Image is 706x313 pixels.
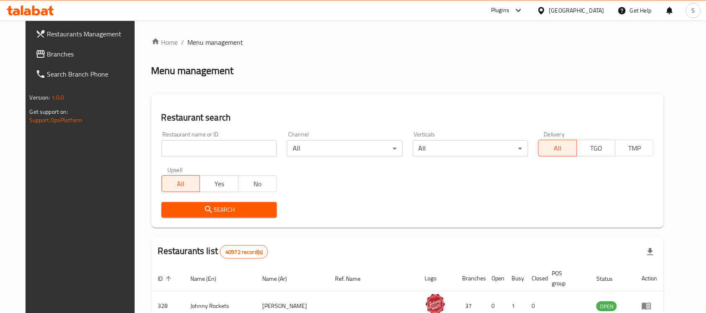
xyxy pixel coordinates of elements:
span: TMP [619,142,651,154]
span: Get support on: [30,106,68,117]
a: Branches [29,44,143,64]
button: No [238,175,277,192]
span: Menu management [188,37,243,47]
li: / [182,37,184,47]
span: Status [596,274,624,284]
span: No [242,178,274,190]
span: Version: [30,92,50,103]
a: Home [151,37,178,47]
th: Branches [456,266,485,291]
input: Search for restaurant name or ID.. [161,140,277,157]
label: Upsell [167,167,183,173]
div: Total records count [220,245,268,259]
div: [GEOGRAPHIC_DATA] [549,6,604,15]
button: Search [161,202,277,218]
span: Search Branch Phone [47,69,137,79]
button: All [161,175,200,192]
span: ID [158,274,174,284]
span: Search [168,205,270,215]
th: Action [635,266,664,291]
span: 40972 record(s) [220,248,268,256]
h2: Menu management [151,64,234,77]
div: All [413,140,528,157]
span: 1.0.0 [51,92,64,103]
span: All [542,142,574,154]
th: Busy [505,266,525,291]
div: Menu [642,301,657,311]
button: All [538,140,577,156]
a: Search Branch Phone [29,64,143,84]
span: S [692,6,695,15]
span: Name (En) [191,274,228,284]
span: OPEN [596,302,617,311]
th: Open [485,266,505,291]
a: Restaurants Management [29,24,143,44]
th: Logo [418,266,456,291]
h2: Restaurants list [158,245,269,259]
div: Export file [640,242,660,262]
div: Plugins [491,5,509,15]
span: Ref. Name [335,274,371,284]
span: TGO [581,142,612,154]
button: TMP [615,140,654,156]
a: Support.OpsPlatform [30,115,83,126]
span: Yes [203,178,235,190]
span: Branches [47,49,137,59]
span: Name (Ar) [262,274,298,284]
h2: Restaurant search [161,111,654,124]
th: Closed [525,266,545,291]
span: POS group [552,268,580,288]
div: All [287,140,402,157]
span: All [165,178,197,190]
span: Restaurants Management [47,29,137,39]
button: Yes [200,175,238,192]
label: Delivery [544,131,565,137]
button: TGO [577,140,616,156]
nav: breadcrumb [151,37,664,47]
